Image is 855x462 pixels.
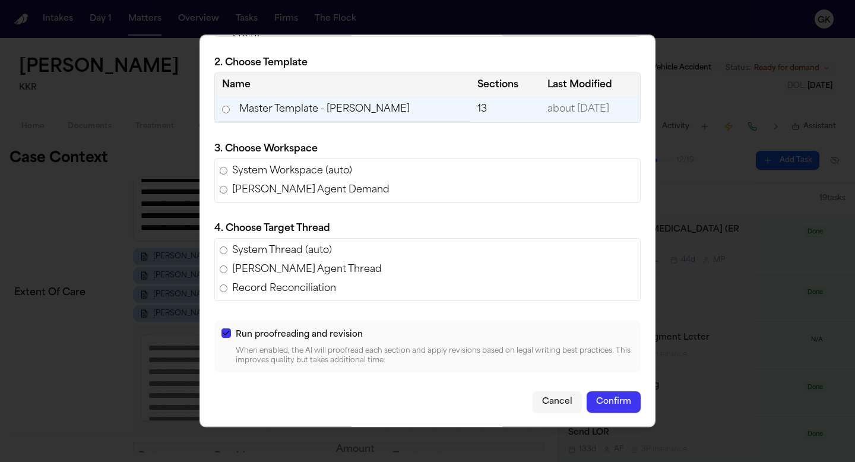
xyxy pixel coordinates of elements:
button: Cancel [533,391,582,413]
th: Last Modified [540,73,640,97]
button: Confirm [587,391,641,413]
p: 2. Choose Template [214,56,641,70]
span: System Thread (auto) [232,243,332,258]
input: [PERSON_NAME] Agent Thread [220,265,227,273]
span: System Workspace (auto) [232,164,352,178]
input: [PERSON_NAME] Agent Demand [220,186,227,194]
span: Record Reconciliation [232,281,336,296]
span: [PERSON_NAME] Agent Demand [232,183,389,197]
td: Master Template - [PERSON_NAME] [215,97,470,122]
th: Sections [470,73,540,97]
span: [PERSON_NAME] Agent Thread [232,262,382,277]
td: about [DATE] [540,97,640,122]
td: 13 [470,97,540,122]
span: Run proofreading and revision [236,330,363,339]
input: Record Reconciliation [220,284,227,292]
p: When enabled, the AI will proofread each section and apply revisions based on legal writing best ... [236,346,634,365]
p: 3. Choose Workspace [214,142,641,156]
p: 4. Choose Target Thread [214,221,641,236]
th: Name [215,73,470,97]
input: System Workspace (auto) [220,167,227,175]
input: System Thread (auto) [220,246,227,254]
